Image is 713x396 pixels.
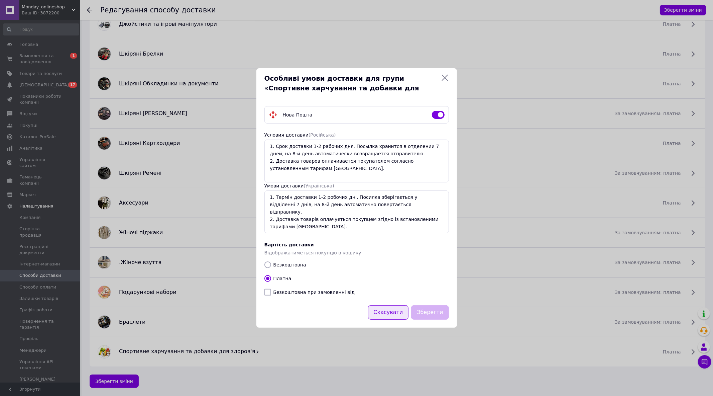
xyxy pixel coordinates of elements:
label: Условия доставки [264,132,336,138]
label: Умови доставки [264,183,334,188]
span: Безкоштовна при замовленні від [273,289,355,296]
span: (Українська) [304,183,334,188]
div: Нова Пошта [280,111,429,118]
span: Платна [273,275,291,282]
button: Скасувати [368,305,409,320]
span: (Російська) [309,132,336,138]
p: Відображатиметься покупцю в кошику [264,250,361,255]
span: Особливі умови доставки для групи «Спортивне харчування та добавки для здоров'я» [264,74,438,93]
b: Вартість доставки [264,241,449,248]
textarea: 1. Термін доставки 1-2 робочих дні. Посилка зберігається у відділенні 7 днів, на 8-й день автомат... [264,190,449,233]
span: Безкоштовна [273,261,306,268]
textarea: 1. Срок доставки 1-2 рабочих дня. Посылка хранится в отделении 7 дней, на 8-й день автоматически ... [264,140,449,182]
